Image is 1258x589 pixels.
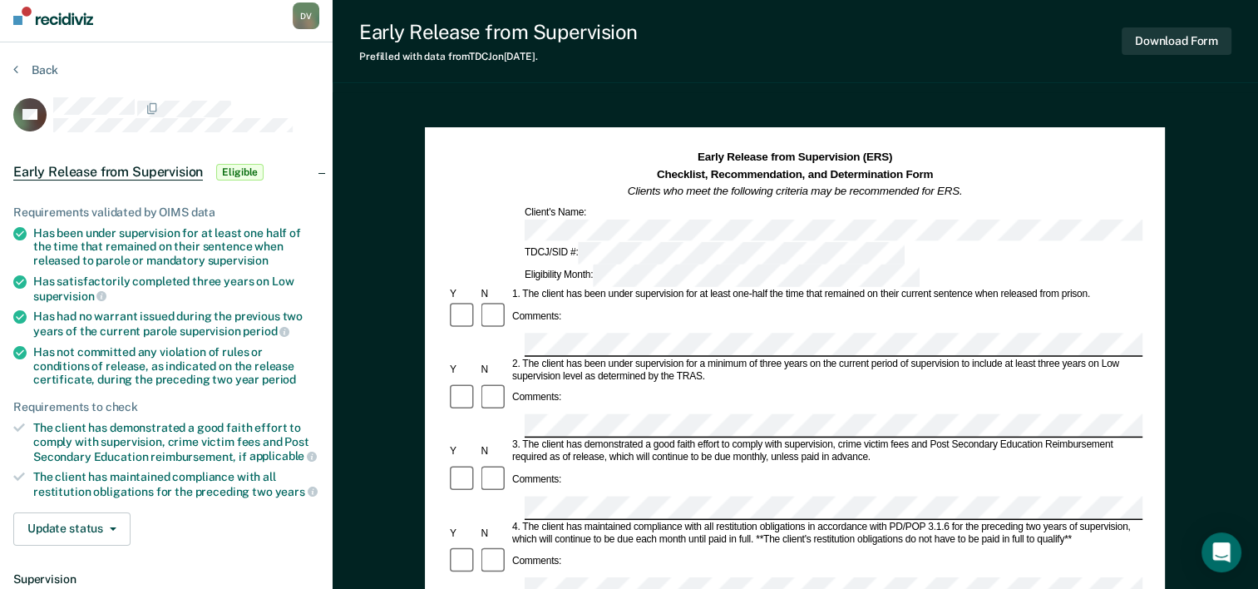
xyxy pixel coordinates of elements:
[275,485,318,498] span: years
[1122,27,1231,55] button: Download Form
[33,290,106,303] span: supervision
[510,439,1142,464] div: 3. The client has demonstrated a good faith effort to comply with supervision, crime victim fees ...
[243,324,289,338] span: period
[510,289,1142,301] div: 1. The client has been under supervision for at least one-half the time that remained on their cu...
[13,7,93,25] img: Recidiviz
[447,527,478,540] div: Y
[13,164,203,181] span: Early Release from Supervision
[13,205,319,220] div: Requirements validated by OIMS data
[698,151,892,164] strong: Early Release from Supervision (ERS)
[13,572,319,587] dt: Supervision
[33,226,319,268] div: Has been under supervision for at least one half of the time that remained on their sentence when...
[522,265,922,287] div: Eligibility Month:
[262,373,296,386] span: period
[510,310,564,323] div: Comments:
[479,527,510,540] div: N
[33,309,319,338] div: Has had no warrant issued during the previous two years of the current parole supervision
[522,243,907,265] div: TDCJ/SID #:
[33,275,319,303] div: Has satisfactorily completed three years on Low
[657,168,933,181] strong: Checklist, Recommendation, and Determination Form
[447,445,478,458] div: Y
[293,2,319,29] button: DV
[13,62,58,77] button: Back
[447,289,478,301] div: Y
[13,512,131,546] button: Update status
[208,254,269,267] span: supervision
[479,445,510,458] div: N
[510,521,1142,546] div: 4. The client has maintained compliance with all restitution obligations in accordance with PD/PO...
[479,289,510,301] div: N
[13,400,319,414] div: Requirements to check
[510,473,564,486] div: Comments:
[628,185,963,197] em: Clients who meet the following criteria may be recommended for ERS.
[510,556,564,568] div: Comments:
[293,2,319,29] div: D V
[359,51,638,62] div: Prefilled with data from TDCJ on [DATE] .
[359,20,638,44] div: Early Release from Supervision
[33,470,319,498] div: The client has maintained compliance with all restitution obligations for the preceding two
[1201,532,1241,572] div: Open Intercom Messenger
[479,364,510,376] div: N
[216,164,264,181] span: Eligible
[510,358,1142,383] div: 2. The client has been under supervision for a minimum of three years on the current period of su...
[249,449,317,463] span: applicable
[33,345,319,387] div: Has not committed any violation of rules or conditions of release, as indicated on the release ce...
[510,392,564,404] div: Comments:
[33,421,319,463] div: The client has demonstrated a good faith effort to comply with supervision, crime victim fees and...
[447,364,478,376] div: Y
